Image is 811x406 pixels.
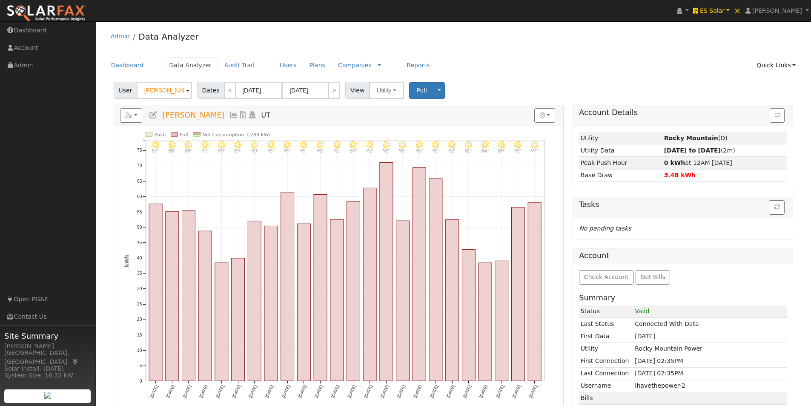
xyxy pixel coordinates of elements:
text: 60 [137,194,142,199]
td: Peak Push Hour [579,157,662,169]
a: Data Analyzer [138,32,198,42]
rect: onclick="" [149,204,162,381]
text: 65 [137,179,142,184]
i: 8/07 - Clear [432,141,439,148]
td: Valid [633,305,787,318]
text: kWh [124,254,130,267]
td: Utility [579,132,662,144]
p: 82° [446,149,459,153]
i: 8/09 - Clear [465,141,472,148]
text: 75 [137,148,142,153]
a: Data Analyzer [163,58,218,73]
text: [DATE] [297,384,307,399]
button: Utility [369,82,404,99]
span: Get Bills [641,274,665,280]
p: 95° [264,149,278,153]
rect: onclick="" [231,258,244,381]
a: Map [72,358,79,365]
text: 25 [137,302,142,307]
p: 97° [528,149,541,153]
i: 7/31 - Clear [317,141,324,148]
text: 10 [137,348,142,353]
i: 7/23 - Clear [185,141,192,148]
p: 92° [380,149,393,153]
p: 93° [511,149,524,153]
input: Select a User [137,82,192,99]
span: UT [261,111,270,119]
td: at 12AM [DATE] [662,157,787,169]
rect: onclick="" [462,250,475,381]
i: 7/27 - Clear [251,141,258,148]
p: 84° [479,149,492,153]
td: [DATE] [633,330,787,343]
button: Issue History [770,108,785,123]
p: 90° [248,149,261,153]
rect: onclick="" [479,263,492,381]
text: 40 [137,256,142,260]
rect: onclick="" [347,202,360,381]
h5: Account Details [579,108,787,117]
a: Quick Links [750,58,802,73]
a: < [224,82,236,99]
i: 8/13 - Clear [531,141,538,148]
td: Last Connection [579,367,633,380]
text: 5 [139,363,142,368]
a: > [328,82,340,99]
text: [DATE] [380,384,390,399]
text: [DATE] [479,384,488,399]
button: Refresh [769,200,785,215]
span: × [734,6,741,16]
text: 45 [137,240,142,245]
p: 90° [198,149,212,153]
rect: onclick="" [429,179,442,381]
td: Ihavethepower-2 [633,380,787,392]
i: 7/28 - Clear [267,141,275,148]
p: 92° [314,149,327,153]
td: Utility Data [579,144,662,157]
i: 7/22 - Clear [168,141,175,148]
div: [GEOGRAPHIC_DATA], [GEOGRAPHIC_DATA] [4,348,91,366]
h5: Tasks [579,200,787,209]
text: [DATE] [512,384,522,399]
text: [DATE] [330,384,340,399]
text: Push [154,132,166,138]
img: SolarFax [6,5,86,23]
a: Audit Trail [218,58,261,73]
a: Edit User (34995) [149,111,158,119]
p: 87° [149,149,162,153]
text: [DATE] [215,384,225,399]
rect: onclick="" [166,212,179,381]
span: (2m) [664,147,735,154]
span: Dates [197,82,224,99]
text: [DATE] [281,384,291,399]
rect: onclick="" [413,168,426,381]
span: User [114,82,137,99]
text: [DATE] [347,384,356,399]
span: Site Summary [4,330,91,342]
i: 7/30 - Clear [300,141,307,148]
rect: onclick="" [495,261,508,381]
i: 8/12 - Clear [514,141,522,148]
a: Plans [303,58,332,73]
text: 55 [137,210,142,214]
h5: Summary [579,294,787,302]
td: [DATE] 02:35PM [633,355,787,367]
rect: onclick="" [297,224,310,381]
td: First Connection [579,355,633,367]
span: View [345,82,370,99]
a: Login As (last 08/08/2025 7:31:53 AM) [248,111,257,119]
rect: onclick="" [264,226,278,381]
td: Bills [579,392,633,404]
text: 35 [137,271,142,276]
rect: onclick="" [330,219,344,381]
p: 95° [413,149,426,153]
i: 8/03 - Clear [366,141,373,148]
i: 8/08 - Clear [448,141,456,148]
span: Pull [416,87,427,94]
p: 81° [462,149,475,153]
p: 89° [231,149,244,153]
rect: onclick="" [182,210,195,381]
p: 95° [297,149,310,153]
img: retrieve [44,392,51,399]
span: [PERSON_NAME] [162,111,224,119]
